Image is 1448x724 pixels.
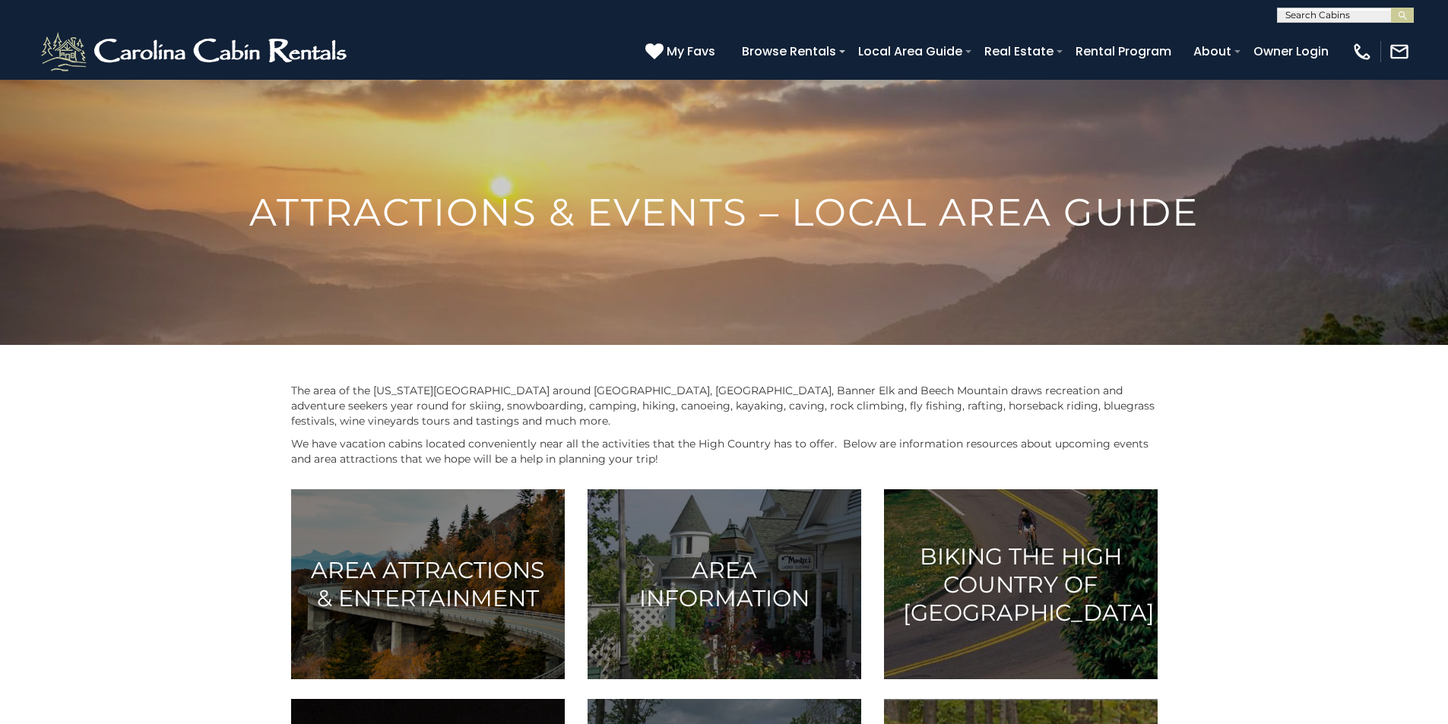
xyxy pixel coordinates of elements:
[645,42,719,62] a: My Favs
[291,489,565,679] a: Area Attractions & Entertainment
[1068,38,1179,65] a: Rental Program
[38,29,353,74] img: White-1-2.png
[884,489,1158,679] a: Biking the High Country of [GEOGRAPHIC_DATA]
[310,556,546,612] h3: Area Attractions & Entertainment
[903,542,1139,627] h3: Biking the High Country of [GEOGRAPHIC_DATA]
[667,42,715,61] span: My Favs
[734,38,844,65] a: Browse Rentals
[607,556,842,612] h3: Area Information
[1351,41,1373,62] img: phone-regular-white.png
[1186,38,1239,65] a: About
[851,38,970,65] a: Local Area Guide
[1246,38,1336,65] a: Owner Login
[291,436,1158,466] p: We have vacation cabins located conveniently near all the activities that the High Country has to...
[1389,41,1410,62] img: mail-regular-white.png
[291,383,1158,428] p: The area of the [US_STATE][GEOGRAPHIC_DATA] around [GEOGRAPHIC_DATA], [GEOGRAPHIC_DATA], Banner E...
[977,38,1061,65] a: Real Estate
[588,489,861,679] a: Area Information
